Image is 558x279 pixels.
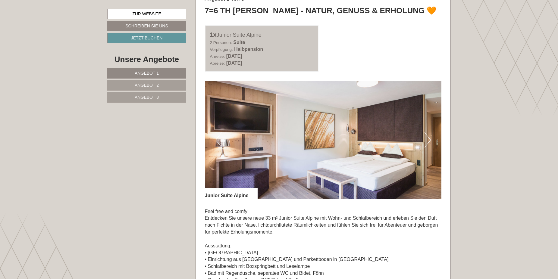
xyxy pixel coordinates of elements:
[210,31,217,38] b: 1x
[107,9,186,19] a: Zur Website
[135,83,159,88] span: Angebot 2
[233,40,245,45] b: Suite
[205,81,442,199] img: image
[425,132,431,147] button: Next
[205,5,437,16] div: 7=6 TH [PERSON_NAME] - Natur, Genuss & Erholung 🧡
[210,61,225,66] small: Abreise:
[210,30,314,39] div: Junior Suite Alpine
[107,21,186,31] a: Schreiben Sie uns
[205,188,258,199] div: Junior Suite Alpine
[210,54,225,59] small: Anreise:
[135,95,159,100] span: Angebot 3
[210,40,232,45] small: 2 Personen:
[234,47,263,52] b: Halbpension
[107,54,186,65] div: Unsere Angebote
[135,71,159,76] span: Angebot 1
[226,60,242,66] b: [DATE]
[215,132,222,147] button: Previous
[226,54,242,59] b: [DATE]
[107,33,186,43] a: Jetzt buchen
[210,47,233,52] small: Verpflegung:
